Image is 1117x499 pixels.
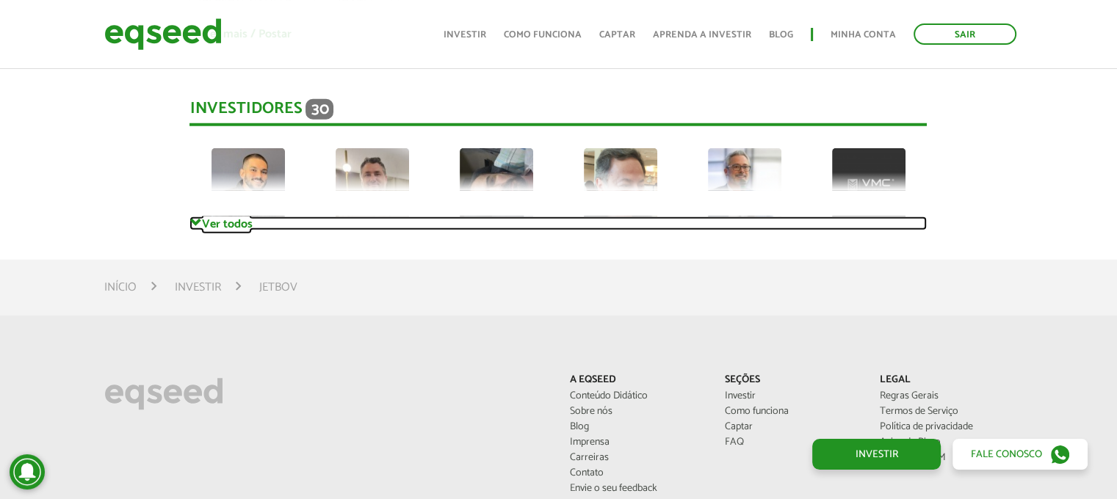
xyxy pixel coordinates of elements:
p: Legal [880,374,1013,387]
a: Captar [599,30,635,40]
img: picture-112624-1716663541.png [584,148,657,222]
a: Termos de Serviço [880,407,1013,417]
a: Captar [725,422,858,432]
a: Investir [725,391,858,401]
a: Imprensa [570,437,703,448]
img: picture-72979-1756068561.jpg [212,148,285,222]
img: picture-126834-1752512559.jpg [336,148,409,222]
img: EqSeed [104,15,222,54]
a: Como funciona [725,407,858,417]
img: picture-121595-1719786865.jpg [460,148,533,222]
a: Conteúdo Didático [570,391,703,401]
a: Blog [570,422,703,432]
a: Envie o seu feedback [570,484,703,494]
img: picture-100036-1732821753.png [832,148,905,222]
a: Blog [769,30,793,40]
a: Investir [175,282,221,294]
p: A EqSeed [570,374,703,387]
a: Como funciona [504,30,582,40]
a: Minha conta [831,30,896,40]
img: EqSeed Logo [104,374,223,414]
a: Regras Gerais [880,391,1013,401]
a: Aviso de Risco [880,437,1013,448]
a: Sobre nós [570,407,703,417]
a: Fale conosco [952,439,1088,470]
a: FAQ [725,437,858,448]
a: Carreiras [570,453,703,463]
a: Investir [812,439,941,470]
span: 30 [306,99,333,120]
a: Contato [570,468,703,478]
div: Investidores [189,99,927,126]
a: Aprenda a investir [653,30,751,40]
img: picture-112313-1743624016.jpg [708,148,781,222]
a: Ver todos [189,216,927,230]
a: Política de privacidade [880,422,1013,432]
a: Investir [444,30,486,40]
a: Sair [914,23,1016,45]
a: Início [104,282,137,294]
li: JetBov [259,277,297,297]
p: Seções [725,374,858,387]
